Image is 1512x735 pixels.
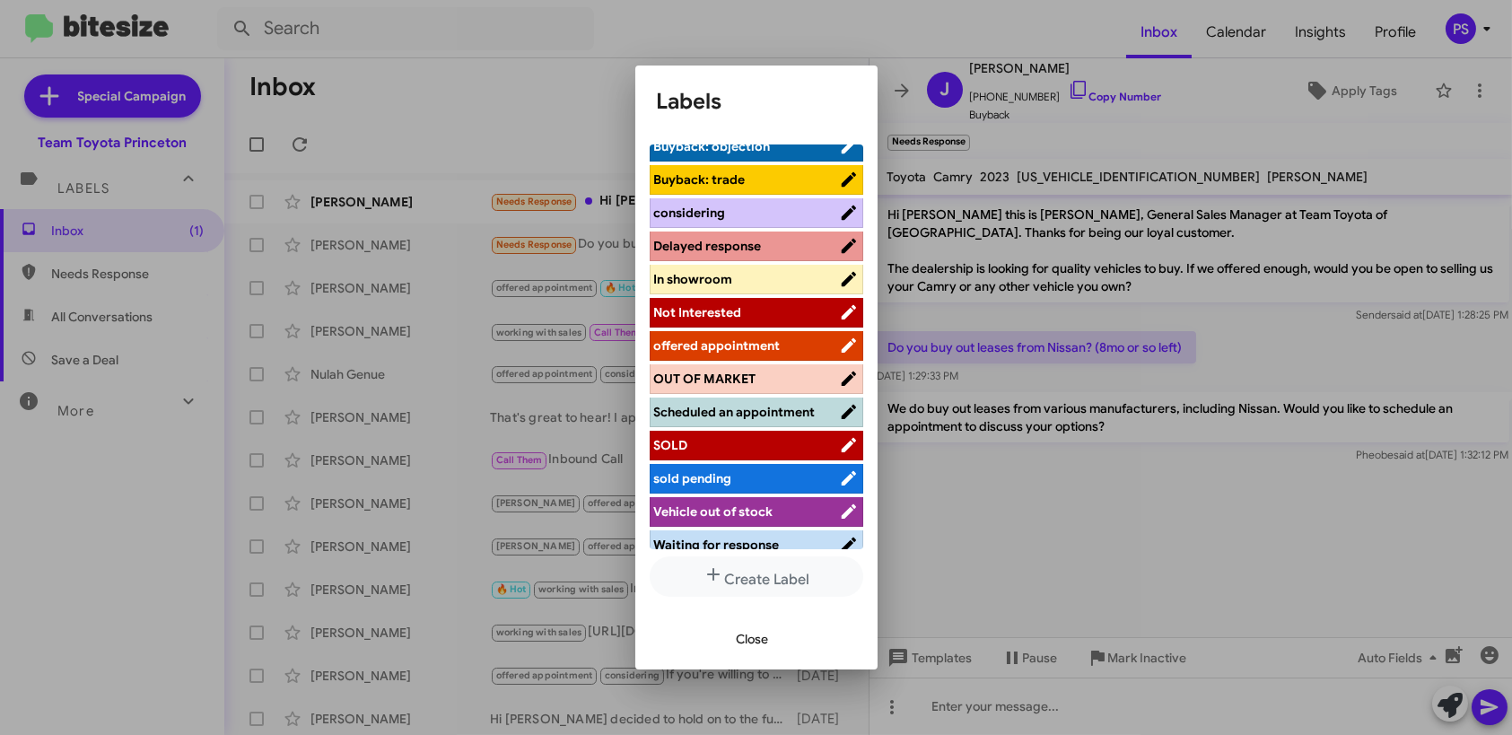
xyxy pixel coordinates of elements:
[737,623,769,655] span: Close
[657,87,856,116] h1: Labels
[654,337,781,354] span: offered appointment
[654,238,762,254] span: Delayed response
[654,138,771,154] span: Buyback: objection
[654,404,816,420] span: Scheduled an appointment
[654,171,746,188] span: Buyback: trade
[654,437,688,453] span: SOLD
[654,271,733,287] span: In showroom
[722,623,783,655] button: Close
[654,205,726,221] span: considering
[654,304,742,320] span: Not Interested
[654,537,780,553] span: Waiting for response
[650,556,863,597] button: Create Label
[654,371,756,387] span: OUT OF MARKET
[654,503,773,520] span: Vehicle out of stock
[654,470,732,486] span: sold pending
